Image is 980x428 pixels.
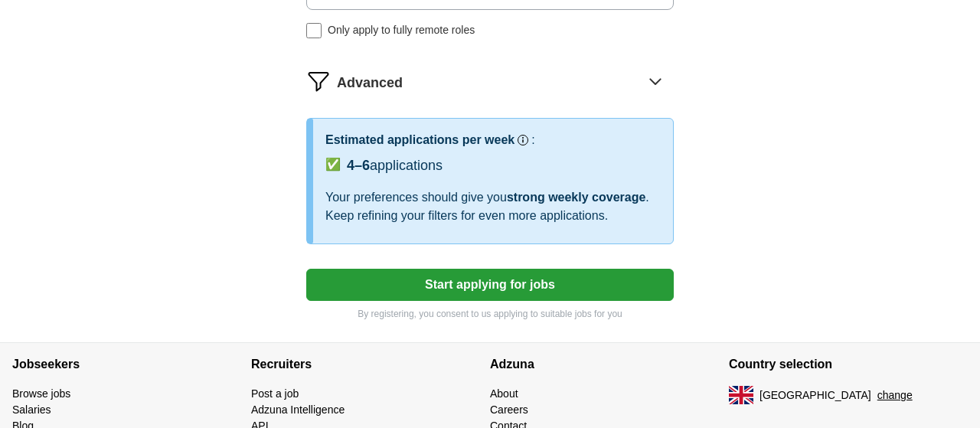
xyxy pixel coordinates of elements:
[490,403,528,416] a: Careers
[347,158,370,173] span: 4–6
[347,155,443,176] div: applications
[251,387,299,400] a: Post a job
[325,155,341,174] span: ✅
[325,131,514,149] h3: Estimated applications per week
[306,69,331,93] img: filter
[306,307,674,321] p: By registering, you consent to us applying to suitable jobs for you
[729,343,968,386] h4: Country selection
[328,22,475,38] span: Only apply to fully remote roles
[759,387,871,403] span: [GEOGRAPHIC_DATA]
[490,387,518,400] a: About
[12,403,51,416] a: Salaries
[306,23,322,38] input: Only apply to fully remote roles
[306,269,674,301] button: Start applying for jobs
[12,387,70,400] a: Browse jobs
[325,188,661,225] div: Your preferences should give you . Keep refining your filters for even more applications.
[877,387,913,403] button: change
[531,131,534,149] h3: :
[337,73,403,93] span: Advanced
[729,386,753,404] img: UK flag
[507,191,645,204] span: strong weekly coverage
[251,403,345,416] a: Adzuna Intelligence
